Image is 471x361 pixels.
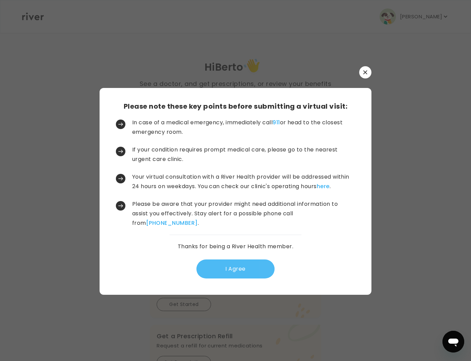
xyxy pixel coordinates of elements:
[442,331,464,353] iframe: Button to launch messaging window
[132,199,354,228] p: Please be aware that your provider might need additional information to assist you effectively. S...
[132,118,354,137] p: In case of a medical emergency, immediately call or head to the closest emergency room.
[132,145,354,164] p: If your condition requires prompt medical care, please go to the nearest urgent care clinic.
[178,242,294,251] p: Thanks for being a River Health member.
[124,102,347,111] h3: Please note these key points before submitting a virtual visit:
[146,219,198,227] a: [PHONE_NUMBER]
[132,172,354,191] p: Your virtual consultation with a River Health provider will be addressed within 24 hours on weekd...
[273,119,280,126] a: 911
[196,259,275,278] button: I Agree
[317,182,330,190] a: here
